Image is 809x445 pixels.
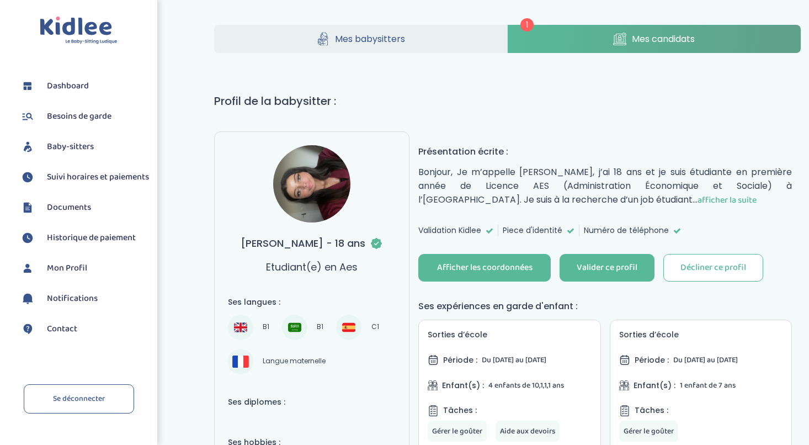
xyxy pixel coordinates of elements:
[214,93,801,109] h1: Profil de la babysitter :
[673,354,738,366] span: Du [DATE] au [DATE]
[635,354,669,366] span: Période :
[500,425,555,437] span: Aide aux devoirs
[335,32,405,46] span: Mes babysitters
[437,262,533,274] div: Afficher les coordonnées
[24,384,134,414] a: Se déconnecter
[342,321,355,334] img: Espagnol
[19,199,36,216] img: documents.svg
[19,321,36,337] img: contact.svg
[442,380,484,391] span: Enfant(s) :
[19,139,149,155] a: Baby-sitters
[520,18,534,31] span: 1
[367,321,382,334] span: C1
[266,259,358,274] p: Etudiant(e) en Aes
[313,321,327,334] span: B1
[228,396,396,408] h4: Ses diplomes :
[241,236,383,251] h3: [PERSON_NAME] - 18 ans
[19,169,36,186] img: suivihoraire.svg
[47,262,87,275] span: Mon Profil
[698,193,757,207] span: afficher la suite
[418,165,792,207] p: Bonjour, Je m’appelle [PERSON_NAME], j’ai 18 ans et je suis étudiante en première année de Licenc...
[488,379,564,391] span: 4 enfants de 10,1,1,1 ans
[47,171,149,184] span: Suivi horaires et paiements
[19,321,149,337] a: Contact
[19,78,36,94] img: dashboard.svg
[584,225,669,236] span: Numéro de téléphone
[418,145,792,158] h4: Présentation écrite :
[259,355,329,368] span: Langue maternelle
[619,329,783,341] h5: Sorties d’école
[47,231,136,245] span: Historique de paiement
[273,145,350,223] img: avatar
[47,140,94,153] span: Baby-sitters
[19,260,36,277] img: profil.svg
[19,78,149,94] a: Dashboard
[47,322,77,336] span: Contact
[47,80,89,93] span: Dashboard
[503,225,562,236] span: Piece d'identité
[232,356,249,367] img: Français
[632,32,695,46] span: Mes candidats
[19,108,36,125] img: besoin.svg
[19,230,149,246] a: Historique de paiement
[234,321,247,334] img: Anglais
[40,17,118,45] img: logo.svg
[214,25,507,53] a: Mes babysitters
[47,292,98,305] span: Notifications
[680,379,736,391] span: 1 enfant de 7 ans
[560,254,654,282] button: Valider ce profil
[680,262,746,274] div: Décliner ce profil
[418,299,792,313] h4: Ses expériences en garde d'enfant :
[635,405,668,416] span: Tâches :
[418,225,481,236] span: Validation Kidlee
[418,254,551,282] button: Afficher les coordonnées
[19,230,36,246] img: suivihoraire.svg
[443,405,477,416] span: Tâches :
[228,296,396,308] h4: Ses langues :
[47,110,111,123] span: Besoins de garde
[624,425,674,437] span: Gérer le goûter
[508,25,801,53] a: Mes candidats
[19,169,149,186] a: Suivi horaires et paiements
[482,354,546,366] span: Du [DATE] au [DATE]
[19,139,36,155] img: babysitters.svg
[19,290,36,307] img: notification.svg
[259,321,273,334] span: B1
[432,425,482,437] span: Gérer le goûter
[19,108,149,125] a: Besoins de garde
[634,380,675,391] span: Enfant(s) :
[288,321,301,334] img: Arabe
[19,199,149,216] a: Documents
[577,262,637,274] div: Valider ce profil
[443,354,477,366] span: Période :
[19,260,149,277] a: Mon Profil
[47,201,91,214] span: Documents
[663,254,763,282] button: Décliner ce profil
[19,290,149,307] a: Notifications
[428,329,591,341] h5: Sorties d’école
